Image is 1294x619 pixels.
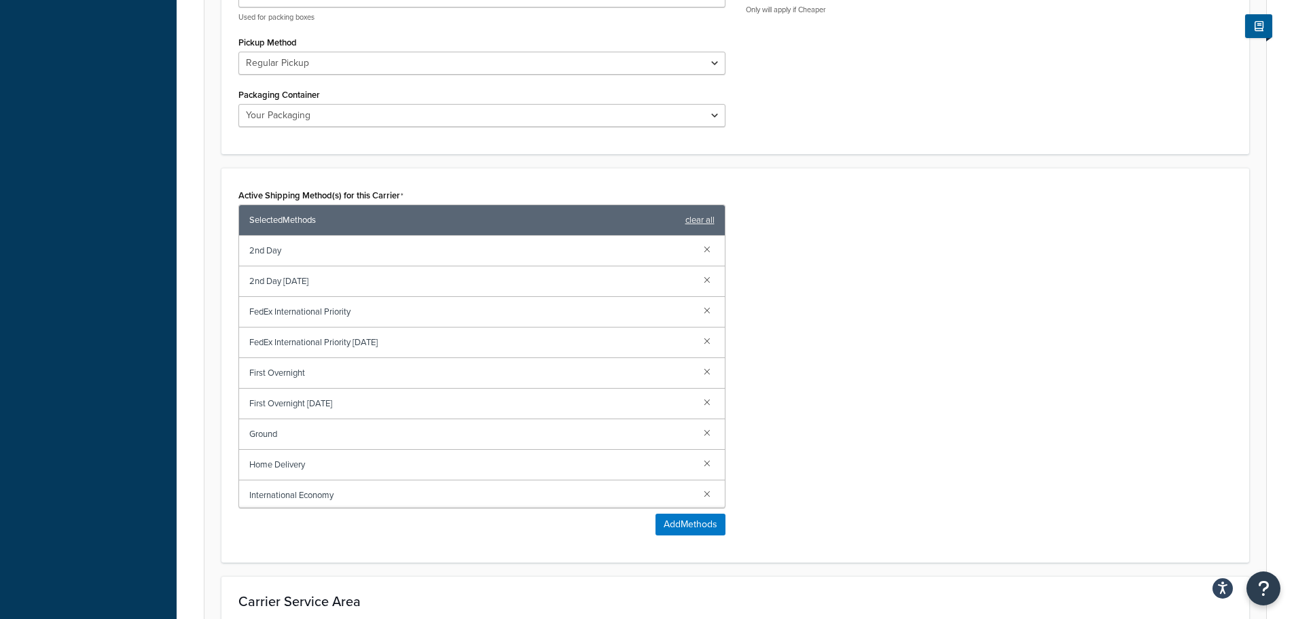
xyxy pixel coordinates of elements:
span: 2nd Day [DATE] [249,272,693,291]
button: AddMethods [655,514,725,535]
span: Selected Methods [249,211,679,230]
span: First Overnight [DATE] [249,394,693,413]
span: Ground [249,425,693,444]
span: International Economy [249,486,693,505]
label: Pickup Method [238,37,297,48]
a: clear all [685,211,715,230]
label: Packaging Container [238,90,320,100]
button: Show Help Docs [1245,14,1272,38]
span: 2nd Day [249,241,693,260]
span: FedEx International Priority [DATE] [249,333,693,352]
label: Active Shipping Method(s) for this Carrier [238,190,403,201]
button: Open Resource Center [1246,571,1280,605]
h3: Carrier Service Area [238,594,1232,609]
p: Only will apply if Cheaper [746,5,1233,15]
span: FedEx International Priority [249,302,693,321]
span: Home Delivery [249,455,693,474]
p: Used for packing boxes [238,12,725,22]
span: First Overnight [249,364,693,383]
